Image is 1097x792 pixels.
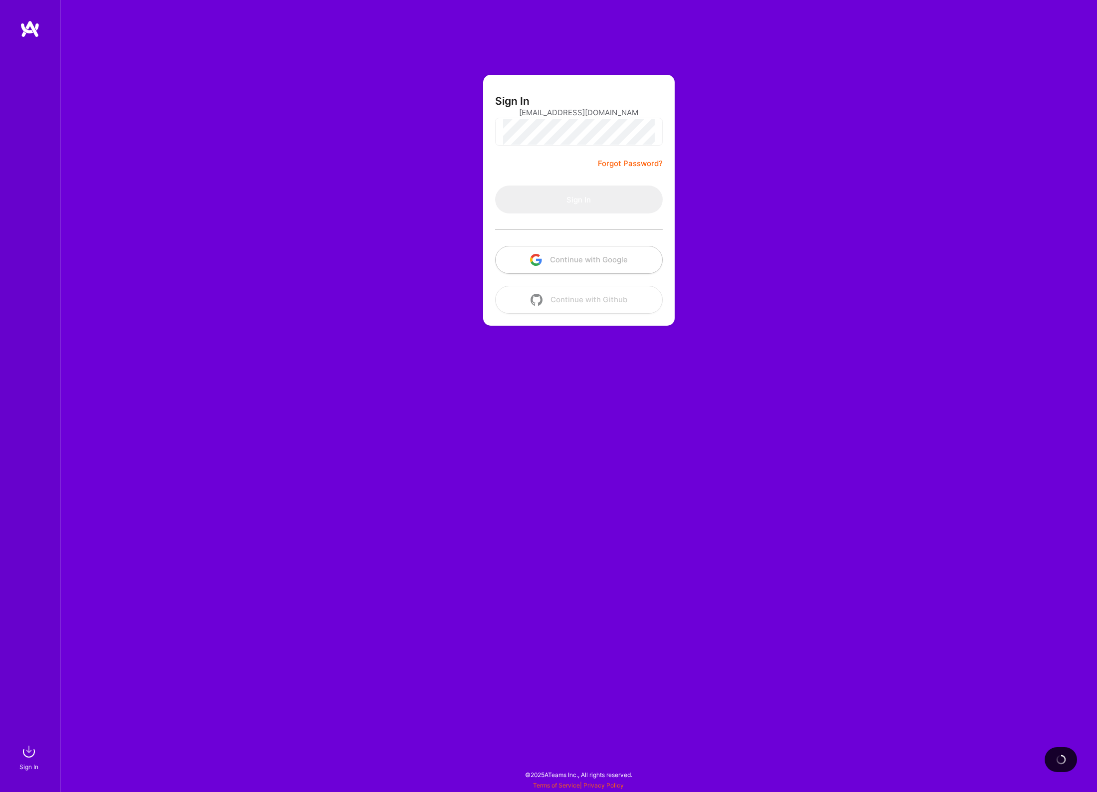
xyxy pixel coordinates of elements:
[1056,755,1066,765] img: loading
[19,742,39,762] img: sign in
[495,246,663,274] button: Continue with Google
[530,254,542,266] img: icon
[20,20,40,38] img: logo
[519,100,639,125] input: Email...
[533,782,580,789] a: Terms of Service
[19,762,38,772] div: Sign In
[583,782,624,789] a: Privacy Policy
[60,762,1097,787] div: © 2025 ATeams Inc., All rights reserved.
[531,294,543,306] img: icon
[495,95,530,107] h3: Sign In
[21,742,39,772] a: sign inSign In
[495,286,663,314] button: Continue with Github
[495,186,663,213] button: Sign In
[533,782,624,789] span: |
[598,158,663,170] a: Forgot Password?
